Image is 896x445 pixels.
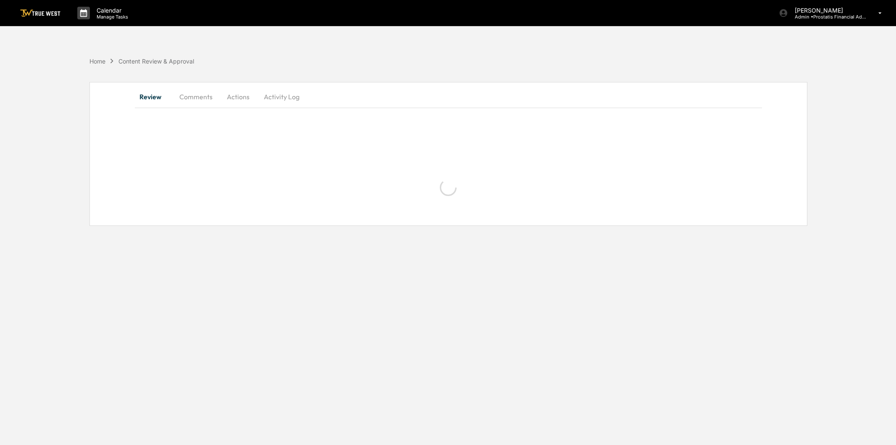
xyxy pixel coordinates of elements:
[20,9,60,17] img: logo
[257,87,306,107] button: Activity Log
[219,87,257,107] button: Actions
[788,7,866,14] p: [PERSON_NAME]
[90,7,132,14] p: Calendar
[89,58,105,65] div: Home
[135,87,762,107] div: secondary tabs example
[788,14,866,20] p: Admin • Prostatis Financial Advisors
[173,87,219,107] button: Comments
[118,58,194,65] div: Content Review & Approval
[135,87,173,107] button: Review
[90,14,132,20] p: Manage Tasks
